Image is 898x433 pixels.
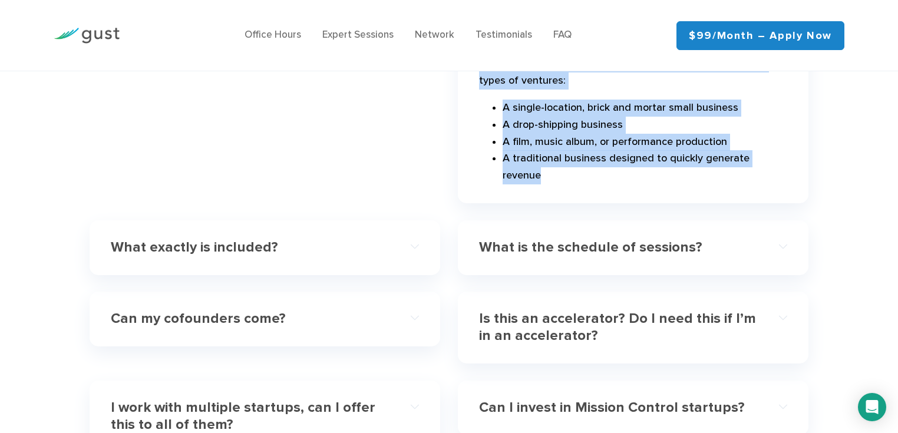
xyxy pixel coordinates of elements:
h4: Can my cofounders come? [111,310,388,328]
li: A single-location, brick and mortar small business [503,100,787,117]
a: Office Hours [245,29,301,41]
li: A film, music album, or performance production [503,134,787,151]
li: A drop-shipping business [503,117,787,134]
h4: What exactly is included? [111,239,388,256]
a: Network [415,29,454,41]
h4: Can I invest in Mission Control startups? [479,399,757,417]
h4: What is the schedule of sessions? [479,239,757,256]
a: FAQ [553,29,572,41]
h4: Is this an accelerator? Do I need this if I’m in an accelerator? [479,310,757,345]
li: A traditional business designed to quickly generate revenue [503,150,787,184]
div: Open Intercom Messenger [858,393,886,421]
a: $99/month – Apply Now [676,21,844,50]
img: Gust Logo [54,28,120,44]
a: Testimonials [476,29,532,41]
a: Expert Sessions [322,29,394,41]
